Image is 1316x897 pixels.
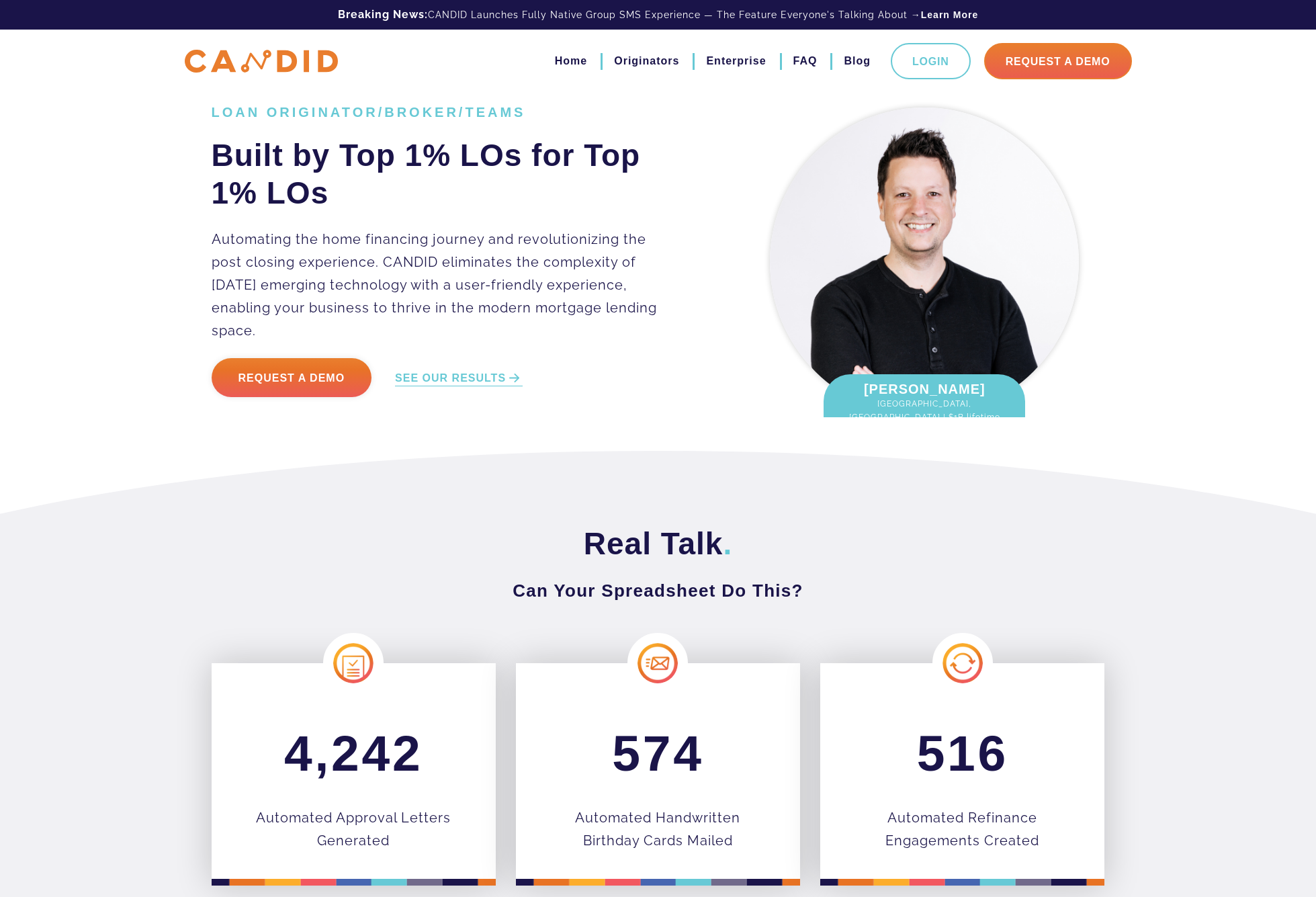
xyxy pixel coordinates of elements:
[212,525,1105,562] h2: Real Talk
[556,806,760,852] p: Automated Handwritten Birthday Cards Mailed
[984,43,1132,79] a: Request A Demo
[723,526,732,561] span: .
[861,806,1064,852] p: Automated Refinance Engagements Created
[284,725,423,781] span: 4,242
[824,374,1025,444] div: [PERSON_NAME]
[212,104,677,120] h1: LOAN ORIGINATOR/BROKER/TEAMS
[837,397,1012,437] span: [GEOGRAPHIC_DATA], [GEOGRAPHIC_DATA] | $1B lifetime fundings
[706,50,766,73] a: Enterprise
[212,579,1105,603] h3: Can Your Spreadsheet Do This?
[338,8,428,21] b: Breaking News:
[395,371,523,386] a: SEE OUR RESULTS
[252,806,455,852] p: Automated Approval Letters Generated
[555,50,587,73] a: Home
[612,725,703,781] span: 574
[614,50,679,73] a: Originators
[212,358,372,397] a: Request a Demo
[185,50,338,73] img: CANDID APP
[212,136,677,212] h2: Built by Top 1% LOs for Top 1% LOs
[793,50,818,73] a: FAQ
[917,725,1008,781] span: 516
[212,228,677,342] p: Automating the home financing journey and revolutionizing the post closing experience. CANDID eli...
[844,50,871,73] a: Blog
[891,43,971,79] a: Login
[921,8,978,22] a: Learn More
